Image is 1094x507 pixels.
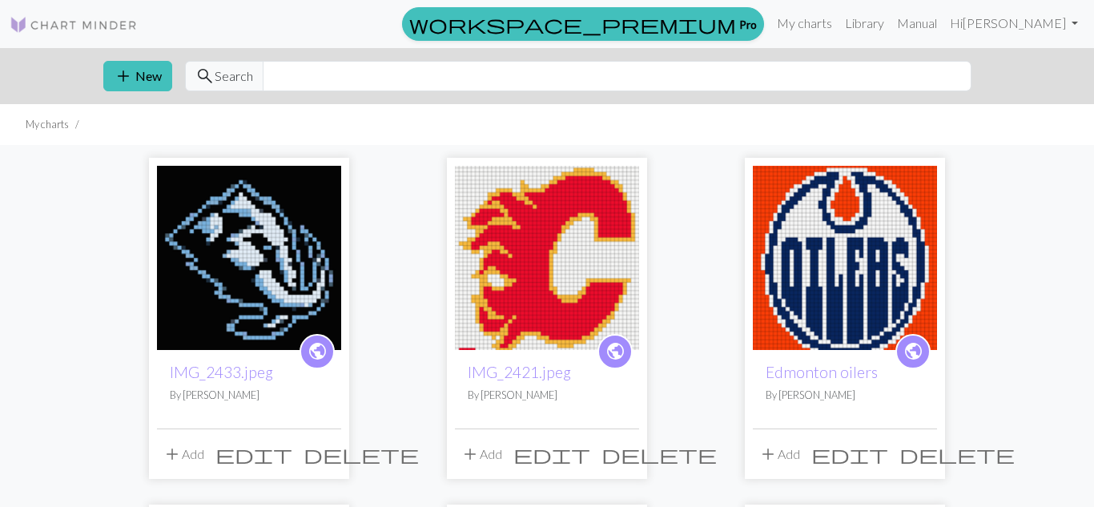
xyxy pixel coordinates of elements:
[157,166,341,350] img: IMG_2433.jpeg
[758,443,778,465] span: add
[308,336,328,368] i: public
[308,339,328,364] span: public
[402,7,764,41] a: Pro
[215,66,253,86] span: Search
[304,443,419,465] span: delete
[753,248,937,264] a: IMG_2382.jpeg
[753,166,937,350] img: IMG_2382.jpeg
[210,439,298,469] button: Edit
[455,248,639,264] a: IMG_2421.jpeg
[601,443,717,465] span: delete
[455,166,639,350] img: IMG_2421.jpeg
[513,443,590,465] span: edit
[891,7,943,39] a: Manual
[300,334,335,369] a: public
[895,334,931,369] a: public
[114,65,133,87] span: add
[811,445,888,464] i: Edit
[899,443,1015,465] span: delete
[468,388,626,403] p: By [PERSON_NAME]
[298,439,424,469] button: Delete
[455,439,508,469] button: Add
[903,336,923,368] i: public
[903,339,923,364] span: public
[766,363,878,381] a: Edmonton oilers
[597,334,633,369] a: public
[195,65,215,87] span: search
[943,7,1084,39] a: Hi[PERSON_NAME]
[605,339,625,364] span: public
[170,363,273,381] a: IMG_2433.jpeg
[170,388,328,403] p: By [PERSON_NAME]
[163,443,182,465] span: add
[770,7,839,39] a: My charts
[596,439,722,469] button: Delete
[409,13,736,35] span: workspace_premium
[508,439,596,469] button: Edit
[157,248,341,264] a: IMG_2433.jpeg
[811,443,888,465] span: edit
[468,363,571,381] a: IMG_2421.jpeg
[157,439,210,469] button: Add
[215,443,292,465] span: edit
[766,388,924,403] p: By [PERSON_NAME]
[513,445,590,464] i: Edit
[26,117,69,132] li: My charts
[753,439,806,469] button: Add
[10,15,138,34] img: Logo
[215,445,292,464] i: Edit
[103,61,172,91] button: New
[806,439,894,469] button: Edit
[605,336,625,368] i: public
[839,7,891,39] a: Library
[461,443,480,465] span: add
[894,439,1020,469] button: Delete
